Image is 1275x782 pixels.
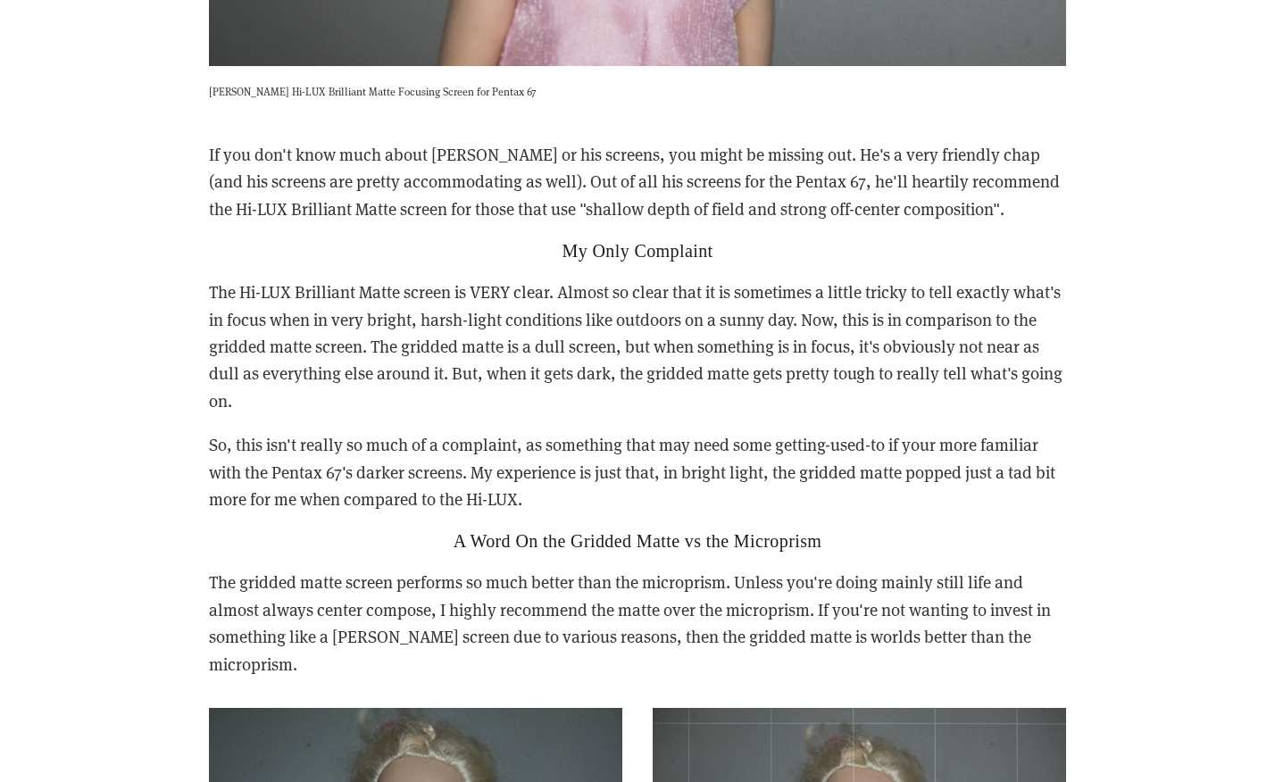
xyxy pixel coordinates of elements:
[209,279,1066,414] p: The Hi-LUX Brilliant Matte screen is VERY clear. Almost so clear that it is sometimes a little tr...
[209,82,1066,100] p: [PERSON_NAME] Hi-LUX Brilliant Matte Focusing Screen for Pentax 67
[209,431,1066,512] p: So, this isn't really so much of a complaint, as something that may need some getting-used-to if ...
[209,530,1066,552] h2: A Word On the Gridded Matte vs the Microprism
[209,569,1066,678] p: The gridded matte screen performs so much better than the microprism. Unless you're doing mainly ...
[209,240,1066,262] h2: My Only Complaint
[209,141,1066,222] p: If you don't know much about [PERSON_NAME] or his screens, you might be missing out. He's a very ...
